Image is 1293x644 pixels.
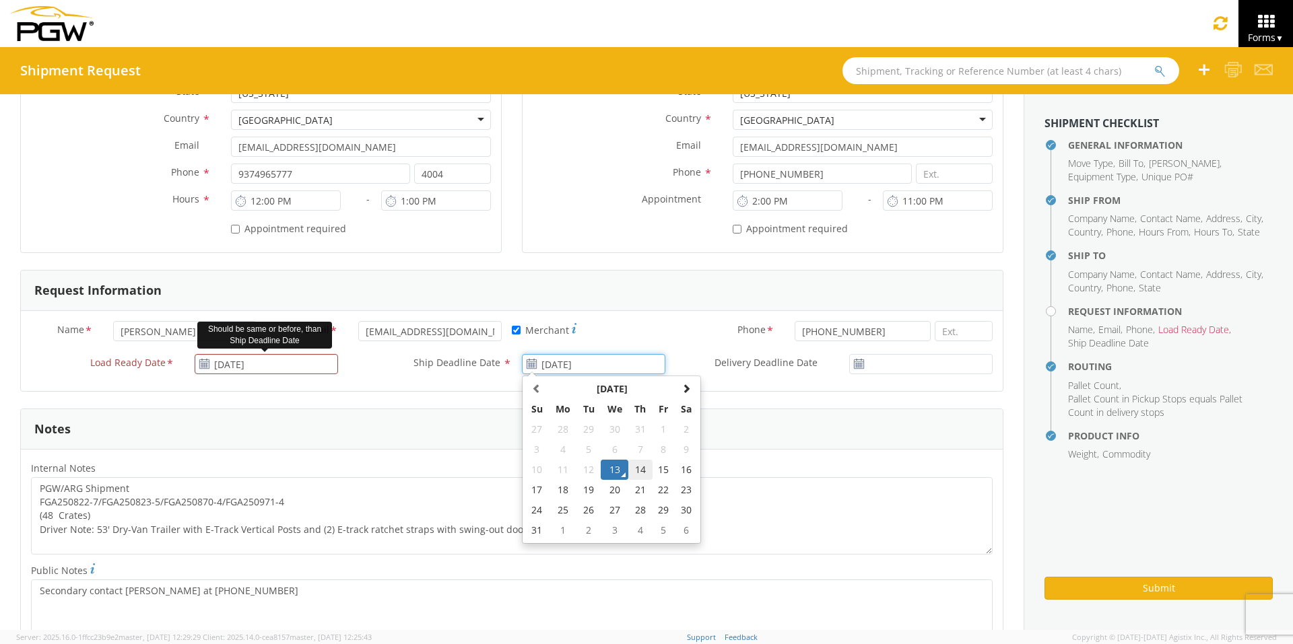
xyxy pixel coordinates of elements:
th: Mo [549,399,577,419]
span: Name [1068,323,1093,336]
td: 24 [525,500,549,520]
span: Next Month [682,384,691,393]
td: 29 [577,419,601,439]
span: Move Type [1068,157,1113,170]
span: Phone [171,166,199,178]
span: Internal Notes [31,462,96,474]
h4: Ship To [1068,250,1273,260]
li: , [1068,379,1121,392]
li: , [1068,225,1103,239]
td: 2 [675,419,698,439]
span: Client: 2025.14.0-cea8157 [203,632,372,642]
span: Hours From [1139,225,1189,238]
td: 2 [577,520,601,540]
span: Country [1068,225,1101,238]
span: Delivery Deadline Date [715,356,818,369]
span: Name [57,323,84,338]
button: Submit [1045,577,1273,600]
td: 5 [653,520,675,540]
th: Sa [675,399,698,419]
span: Contact Name [1140,212,1201,225]
td: 28 [549,419,577,439]
li: , [1246,268,1263,281]
span: - [868,192,871,205]
td: 21 [628,480,652,500]
span: Load Ready Date [90,356,166,371]
span: Address [1206,212,1240,225]
td: 16 [675,460,698,480]
td: 27 [601,500,629,520]
span: [PERSON_NAME] [1149,157,1220,170]
input: Shipment, Tracking or Reference Number (at least 4 chars) [842,57,1179,84]
span: Forms [1248,31,1284,44]
td: 3 [525,439,549,460]
span: master, [DATE] 12:29:29 [119,632,201,642]
div: [GEOGRAPHIC_DATA] [740,114,834,127]
span: Previous Month [532,384,541,393]
li: , [1068,448,1099,461]
td: 3 [601,520,629,540]
span: Server: 2025.16.0-1ffcc23b9e2 [16,632,201,642]
li: , [1206,268,1242,281]
td: 1 [549,520,577,540]
li: , [1068,212,1137,225]
span: Hours [172,192,199,205]
li: , [1206,212,1242,225]
td: 6 [601,439,629,460]
li: , [1068,157,1115,170]
td: 14 [628,460,652,480]
li: , [1140,212,1203,225]
td: 12 [577,460,601,480]
td: 31 [628,419,652,439]
td: 10 [525,460,549,480]
input: Ext. [414,164,491,184]
span: Unique PO# [1141,170,1193,183]
li: , [1068,268,1137,281]
td: 9 [675,439,698,460]
span: Appointment [642,192,701,205]
td: 4 [549,439,577,460]
span: Pallet Count [1068,379,1119,392]
td: 27 [525,419,549,439]
span: Commodity [1102,448,1150,460]
h3: Notes [34,423,71,436]
th: Fr [653,399,675,419]
span: master, [DATE] 12:25:43 [290,632,372,642]
div: Should be same or before, than Ship Deadline Date [197,322,332,349]
span: Phone [1106,225,1133,238]
div: [GEOGRAPHIC_DATA] [238,114,333,127]
li: , [1068,170,1138,184]
td: 13 [601,460,629,480]
img: pgw-form-logo-1aaa8060b1cc70fad034.png [10,6,94,41]
span: Country [164,112,199,124]
td: 18 [549,480,577,500]
span: Hours To [1194,225,1232,238]
h4: Shipment Request [20,63,141,78]
span: Ship Deadline Date [1068,336,1149,349]
span: State [1139,281,1161,294]
span: Country [665,112,701,124]
h4: Routing [1068,361,1273,371]
span: ▼ [1275,32,1284,44]
li: , [1139,225,1191,239]
li: , [1068,323,1095,336]
td: 6 [675,520,698,540]
input: Ext. [916,164,993,184]
span: City [1246,212,1261,225]
td: 19 [577,480,601,500]
th: Tu [577,399,601,419]
th: Select Month [549,379,675,399]
label: Merchant [512,321,576,337]
span: Phone [673,166,701,178]
th: We [601,399,629,419]
label: Appointment required [733,220,851,236]
span: Public Notes [31,564,88,577]
td: 15 [653,460,675,480]
li: , [1149,157,1222,170]
td: 20 [601,480,629,500]
span: Load Ready Date [1158,323,1229,336]
td: 29 [653,500,675,520]
span: Phone [1126,323,1153,336]
td: 30 [675,500,698,520]
th: Th [628,399,652,419]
